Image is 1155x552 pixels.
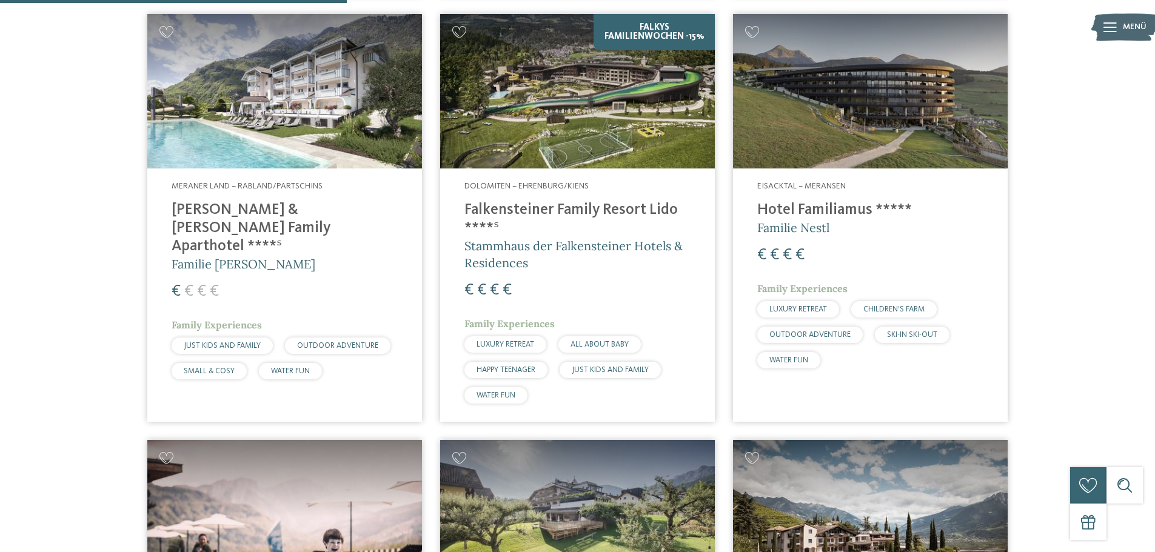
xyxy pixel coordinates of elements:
[184,342,261,350] span: JUST KIDS AND FAMILY
[757,220,829,235] span: Familie Nestl
[440,14,715,168] img: Familienhotels gesucht? Hier findet ihr die besten!
[172,182,323,190] span: Meraner Land – Rabland/Partschins
[172,256,315,271] span: Familie [PERSON_NAME]
[147,14,422,168] img: Familienhotels gesucht? Hier findet ihr die besten!
[172,284,181,299] span: €
[440,14,715,422] a: Familienhotels gesucht? Hier findet ihr die besten! Falkys Familienwochen -15% Dolomiten – Ehrenb...
[477,366,535,374] span: HAPPY TEENAGER
[571,341,629,348] span: ALL ABOUT BABY
[297,342,378,350] span: OUTDOOR ADVENTURE
[147,14,422,422] a: Familienhotels gesucht? Hier findet ihr die besten! Meraner Land – Rabland/Partschins [PERSON_NAM...
[464,318,555,330] span: Family Experiences
[464,238,683,270] span: Stammhaus der Falkensteiner Hotels & Residences
[184,284,193,299] span: €
[757,282,848,294] span: Family Experiences
[464,201,691,238] h4: Falkensteiner Family Resort Lido ****ˢ
[757,182,846,190] span: Eisacktal – Meransen
[733,14,1008,422] a: Familienhotels gesucht? Hier findet ihr die besten! Eisacktal – Meransen Hotel Familiamus ***** F...
[769,356,808,364] span: WATER FUN
[477,391,515,399] span: WATER FUN
[172,319,262,331] span: Family Experiences
[464,282,474,298] span: €
[477,282,486,298] span: €
[733,14,1008,168] img: Familienhotels gesucht? Hier findet ihr die besten!
[184,367,235,375] span: SMALL & COSY
[795,247,805,263] span: €
[477,341,534,348] span: LUXURY RETREAT
[210,284,219,299] span: €
[863,305,925,313] span: CHILDREN’S FARM
[769,331,851,339] span: OUTDOOR ADVENTURE
[503,282,512,298] span: €
[197,284,206,299] span: €
[271,367,310,375] span: WATER FUN
[572,366,649,374] span: JUST KIDS AND FAMILY
[172,201,398,256] h4: [PERSON_NAME] & [PERSON_NAME] Family Aparthotel ****ˢ
[757,247,766,263] span: €
[464,182,589,190] span: Dolomiten – Ehrenburg/Kiens
[887,331,937,339] span: SKI-IN SKI-OUT
[770,247,779,263] span: €
[769,305,827,313] span: LUXURY RETREAT
[783,247,792,263] span: €
[490,282,499,298] span: €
